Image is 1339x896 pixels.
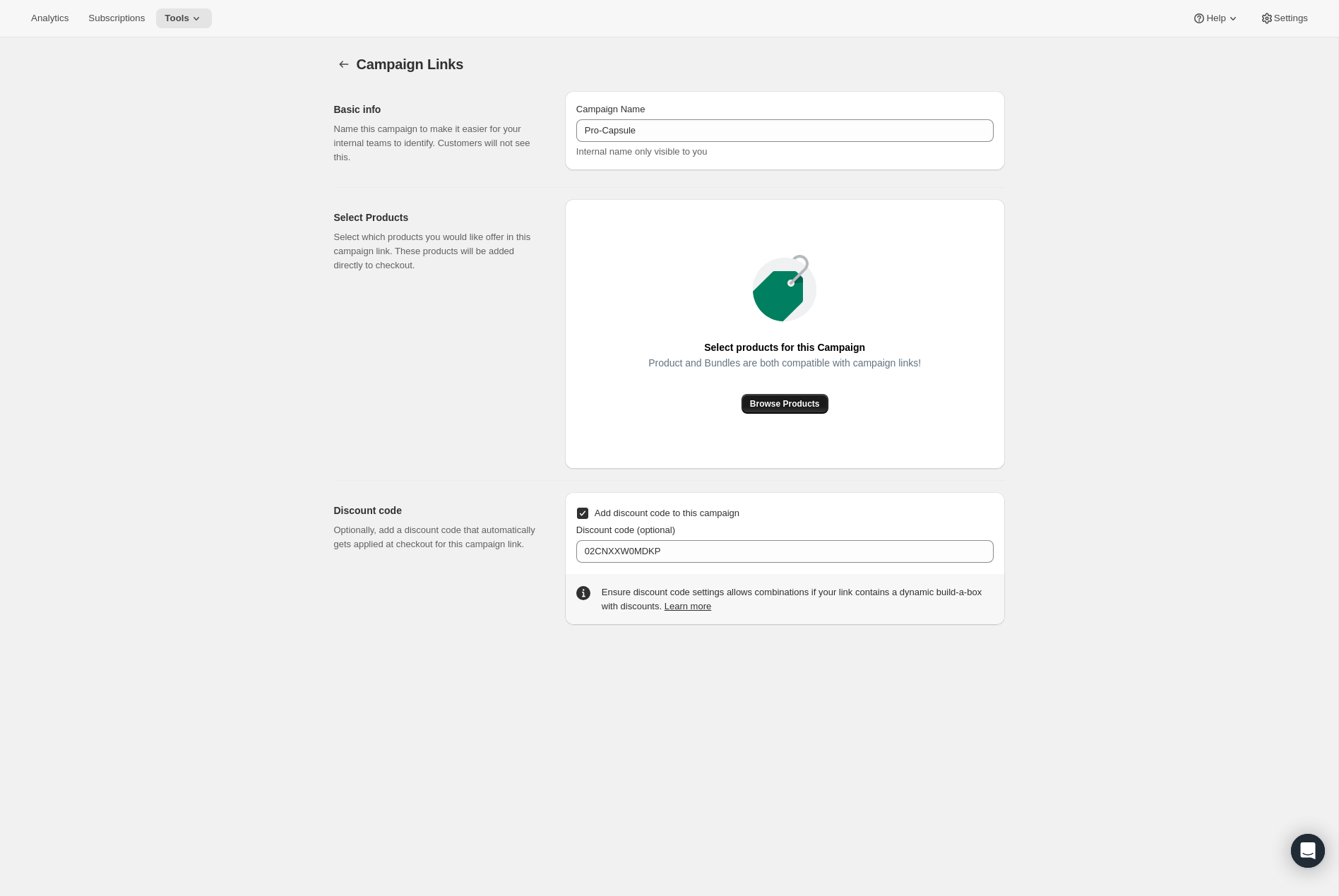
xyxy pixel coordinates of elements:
[1291,834,1325,868] div: Open Intercom Messenger
[334,122,542,165] p: Name this campaign to make it easier for your internal teams to identify. Customers will not see ...
[31,13,69,24] span: Analytics
[576,540,994,563] input: Enter code
[1206,13,1225,24] span: Help
[665,601,711,611] a: Learn more
[334,102,542,117] h2: Basic info
[576,104,645,114] span: Campaign Name
[704,338,865,357] span: Select products for this Campaign
[602,585,994,614] div: Ensure discount code settings allows combinations if your link contains a dynamic build-a-box wit...
[80,8,153,28] button: Subscriptions
[1274,13,1308,24] span: Settings
[165,13,189,24] span: Tools
[648,353,921,373] span: Product and Bundles are both compatible with campaign links!
[156,8,212,28] button: Tools
[1184,8,1248,28] button: Help
[576,146,708,157] span: Internal name only visible to you
[357,56,464,72] span: Campaign Links
[334,523,542,551] p: Optionally, add a discount code that automatically gets applied at checkout for this campaign link.
[334,503,542,518] h2: Discount code
[576,525,675,535] span: Discount code (optional)
[334,210,542,225] h2: Select Products
[334,230,542,273] p: Select which products you would like offer in this campaign link. These products will be added di...
[88,13,145,24] span: Subscriptions
[576,119,994,142] input: Example: Seasonal campaign
[742,394,828,414] button: Browse Products
[750,398,820,410] span: Browse Products
[1251,8,1316,28] button: Settings
[23,8,77,28] button: Analytics
[595,508,739,518] span: Add discount code to this campaign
